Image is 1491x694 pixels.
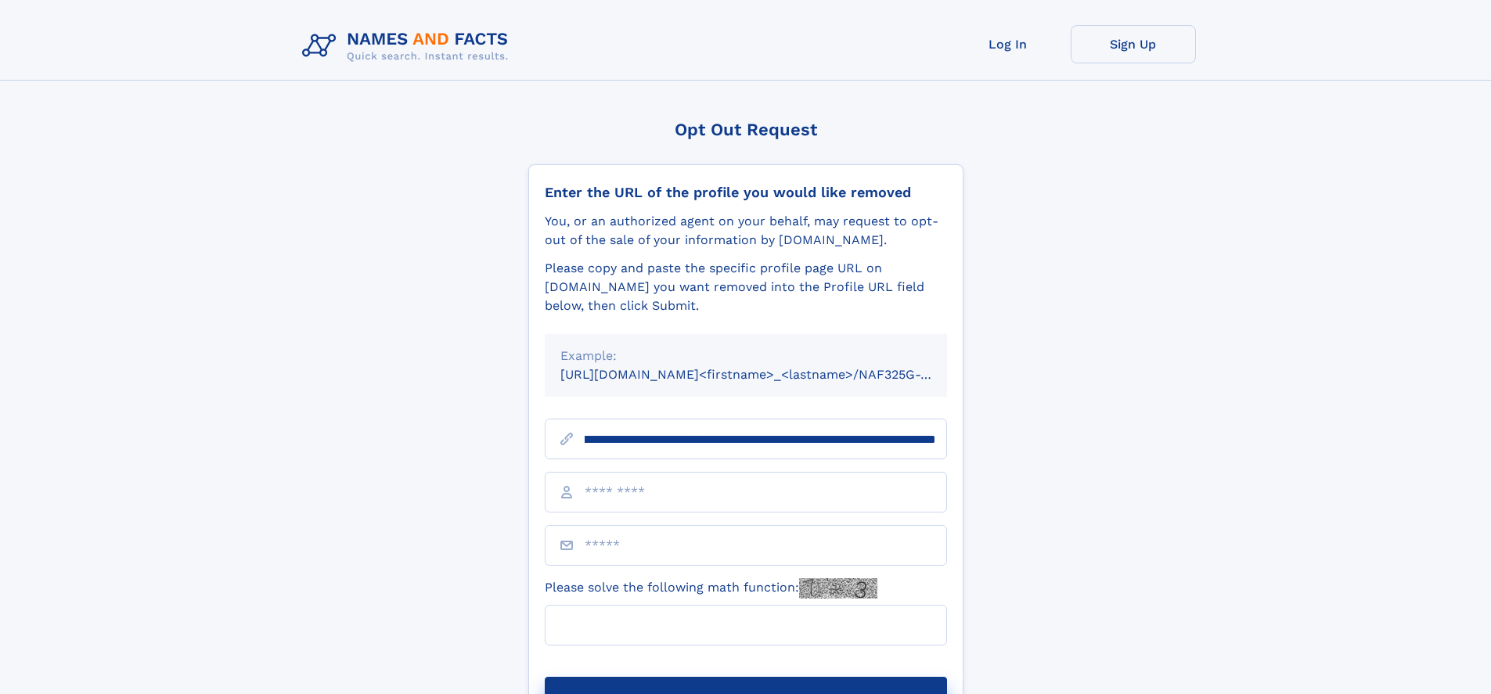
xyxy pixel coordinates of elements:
[528,120,963,139] div: Opt Out Request
[545,578,877,599] label: Please solve the following math function:
[545,184,947,201] div: Enter the URL of the profile you would like removed
[545,212,947,250] div: You, or an authorized agent on your behalf, may request to opt-out of the sale of your informatio...
[545,259,947,315] div: Please copy and paste the specific profile page URL on [DOMAIN_NAME] you want removed into the Pr...
[560,347,931,365] div: Example:
[296,25,521,67] img: Logo Names and Facts
[945,25,1071,63] a: Log In
[1071,25,1196,63] a: Sign Up
[560,367,977,382] small: [URL][DOMAIN_NAME]<firstname>_<lastname>/NAF325G-xxxxxxxx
